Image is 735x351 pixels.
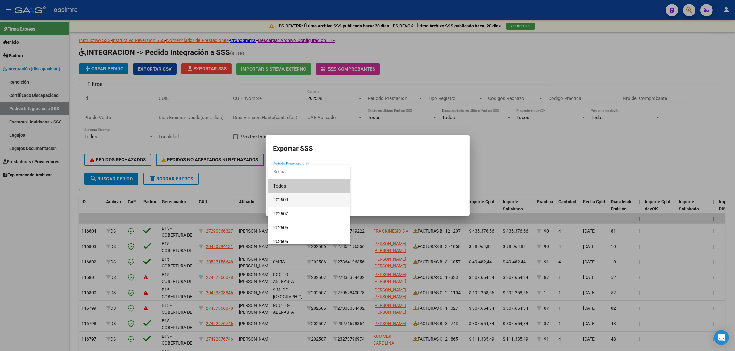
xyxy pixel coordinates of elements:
span: 202505 [273,239,288,244]
span: 202508 [273,197,288,203]
span: Todos [273,179,345,193]
span: 202507 [273,211,288,217]
span: 202506 [273,225,288,230]
div: Open Intercom Messenger [714,330,729,345]
input: dropdown search [268,165,348,179]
